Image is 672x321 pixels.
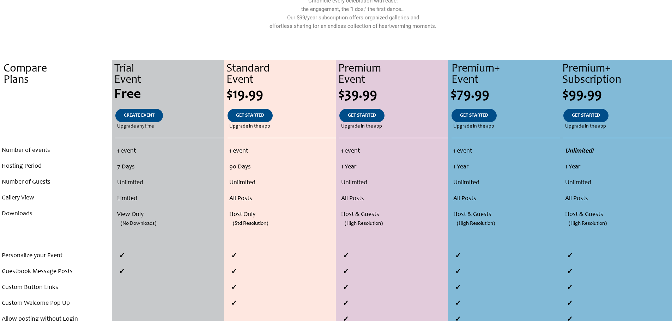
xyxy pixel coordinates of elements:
a: . [47,109,65,122]
span: (High Resolution) [569,216,607,232]
li: Hosting Period [2,159,110,174]
li: 1 event [453,143,558,159]
a: GET STARTED [339,109,385,122]
span: GET STARTED [572,113,600,118]
span: Upgrade in the app [565,122,606,131]
li: 1 Year [565,159,670,175]
div: $79.99 [450,88,560,102]
span: GET STARTED [460,113,488,118]
span: GET STARTED [236,113,264,118]
li: Number of events [2,143,110,159]
span: . [55,113,57,118]
span: Upgrade in the app [453,122,494,131]
span: Upgrade in the app [341,122,382,131]
div: Standard Event [226,63,336,86]
li: All Posts [565,191,670,207]
li: View Only [117,207,222,223]
li: All Posts [453,191,558,207]
li: Unlimited [341,175,446,191]
a: GET STARTED [563,109,609,122]
li: All Posts [229,191,334,207]
a: CREATE EVENT [115,109,163,122]
li: Custom Button Links [2,280,110,296]
li: Unlimited [229,175,334,191]
li: 7 Days [117,159,222,175]
span: CREATE EVENT [124,113,155,118]
span: (High Resolution) [345,216,383,232]
span: . [55,124,57,129]
li: Custom Welcome Pop Up [2,296,110,311]
li: Host & Guests [341,207,446,223]
div: Free [114,88,224,102]
span: (No Downloads) [121,216,156,232]
div: Premium+ Event [452,63,560,86]
div: $19.99 [226,88,336,102]
li: 1 Year [341,159,446,175]
li: Unlimited [117,175,222,191]
span: (Std Resolution) [233,216,268,232]
div: $39.99 [338,88,448,102]
div: Compare Plans [4,63,112,86]
li: 1 event [117,143,222,159]
li: Unlimited [453,175,558,191]
li: Number of Guests [2,174,110,190]
span: Upgrade in the app [229,122,270,131]
span: Upgrade anytime [117,122,154,131]
li: Host & Guests [453,207,558,223]
div: $99.99 [562,88,672,102]
li: Limited [117,191,222,207]
li: Gallery View [2,190,110,206]
li: Guestbook Message Posts [2,264,110,280]
strong: Unlimited! [565,148,594,154]
a: GET STARTED [452,109,497,122]
li: Host Only [229,207,334,223]
div: Premium+ Subscription [562,63,672,86]
li: All Posts [341,191,446,207]
li: Host & Guests [565,207,670,223]
li: 90 Days [229,159,334,175]
a: GET STARTED [228,109,273,122]
li: Unlimited [565,175,670,191]
div: Trial Event [114,63,224,86]
li: Downloads [2,206,110,222]
span: (High Resolution) [457,216,495,232]
li: Personalize your Event [2,248,110,264]
li: 1 Year [453,159,558,175]
span: GET STARTED [348,113,376,118]
li: 1 event [341,143,446,159]
div: Premium Event [338,63,448,86]
span: . [54,88,58,102]
li: 1 event [229,143,334,159]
